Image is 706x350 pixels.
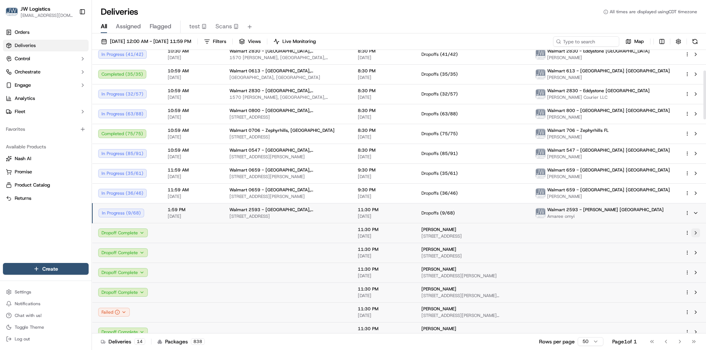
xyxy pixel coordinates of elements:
button: Filters [201,36,229,47]
span: [DATE] [358,55,410,61]
span: 10:59 AM [168,127,218,133]
span: [PERSON_NAME] [421,246,456,252]
span: Orders [15,29,29,36]
span: 8:30 PM [358,68,410,74]
span: test [189,22,200,31]
span: Create [42,265,58,273]
span: [DATE] [358,154,410,160]
span: [GEOGRAPHIC_DATA], [GEOGRAPHIC_DATA] [229,75,346,80]
span: API Documentation [69,107,118,114]
span: [STREET_ADDRESS] [229,114,346,120]
span: ( 35 / 61 ) [440,170,458,176]
button: Refresh [690,36,700,47]
span: ( 36 / 46 ) [440,190,458,196]
span: Walmart 659 - [GEOGRAPHIC_DATA] [GEOGRAPHIC_DATA] [547,187,670,193]
a: Product Catalog [6,182,86,188]
span: [PERSON_NAME] [547,174,670,180]
h1: Deliveries [101,6,138,18]
span: Dropoffs [421,71,439,77]
img: profile_internal_provider_jw_logistics_internal.png [536,188,545,198]
img: Nash [7,7,22,22]
span: All [101,22,107,31]
button: JW Logistics [21,5,50,12]
span: Views [248,38,261,45]
span: 9:30 PM [358,187,410,193]
span: 8:30 PM [358,88,410,94]
span: Walmart 0659 - [GEOGRAPHIC_DATA], [GEOGRAPHIC_DATA] [229,167,346,173]
span: Walmart 659 - [GEOGRAPHIC_DATA] [GEOGRAPHIC_DATA] [547,167,670,173]
span: 1:59 PM [168,207,218,213]
p: Welcome 👋 [7,29,134,41]
a: Powered byPylon [52,124,89,130]
a: Nash AI [6,155,86,162]
img: profile_internal_provider_jw_logistics_internal.png [536,169,545,178]
span: Dropoffs [421,111,439,117]
span: Flagged [150,22,171,31]
span: [PERSON_NAME] [421,227,456,232]
span: ( 63 / 88 ) [440,111,458,117]
img: profile_internal_provider_jw_logistics_internal.png [536,208,545,218]
a: Analytics [3,93,89,104]
span: Walmart 800 - [GEOGRAPHIC_DATA] [GEOGRAPHIC_DATA] [547,108,670,113]
span: Product Catalog [15,182,50,188]
button: Dropoff Complete [98,268,148,277]
span: Scans [215,22,232,31]
button: [DATE] 12:00 AM - [DATE] 11:59 PM [98,36,195,47]
button: Dropoff Complete [98,288,148,297]
span: [DATE] [358,134,410,140]
span: Filters [213,38,226,45]
button: Failed [98,308,130,317]
span: Walmart 0547 - [GEOGRAPHIC_DATA], [GEOGRAPHIC_DATA] [229,147,346,153]
span: 11:59 AM [168,167,218,173]
span: ( 75 / 75 ) [440,131,458,137]
span: Amaree omyi [547,213,664,219]
span: 8:30 PM [358,127,410,133]
span: Live Monitoring [282,38,316,45]
span: Orchestrate [15,69,40,75]
span: Log out [15,336,30,342]
span: [DATE] [358,233,410,239]
button: Settings [3,287,89,297]
span: [PERSON_NAME] [547,154,670,160]
a: 📗Knowledge Base [4,104,59,117]
img: profile_internal_provider_jw_logistics_internal.png [536,69,545,79]
span: Walmart 547 - [GEOGRAPHIC_DATA] [GEOGRAPHIC_DATA] [547,147,670,153]
span: Promise [15,169,32,175]
button: Fleet [3,106,89,118]
span: [PERSON_NAME] [547,134,609,140]
span: ( 41 / 42 ) [440,51,458,57]
button: Promise [3,166,89,178]
button: Live Monitoring [270,36,319,47]
span: [DATE] [168,75,218,80]
span: Chat with us! [15,313,42,318]
button: Views [236,36,264,47]
span: Packages [165,338,188,345]
span: ( 85 / 91 ) [440,151,458,156]
span: All times are displayed using CDT timezone [610,9,697,15]
span: 8:30 PM [358,108,410,113]
span: [DATE] [168,94,218,100]
span: [STREET_ADDRESS][PERSON_NAME] [421,273,524,279]
span: Assigned [116,22,141,31]
img: profile_internal_provider_jw_logistics_internal.png [536,89,545,99]
img: JW Logistics [6,8,18,16]
span: ( 9 / 68 ) [440,210,455,216]
span: 8:30 PM [358,147,410,153]
span: [DATE] [358,293,410,299]
button: Engage [3,79,89,91]
span: [DATE] 12:00 AM - [DATE] 11:59 PM [110,38,191,45]
img: profile_internal_provider_jw_logistics_internal.png [536,149,545,158]
span: 11:59 AM [168,187,218,193]
span: [PERSON_NAME] [421,326,456,332]
span: Dropoffs [421,91,439,97]
span: 11:30 PM [358,286,410,292]
span: [DATE] [358,213,410,219]
span: Fleet [15,108,25,115]
span: ( 35 / 35 ) [440,71,458,77]
span: Walmart 0659 - [GEOGRAPHIC_DATA], [GEOGRAPHIC_DATA] [229,187,346,193]
span: Dropoffs [421,210,439,216]
span: 11:30 PM [358,207,410,213]
span: [DATE] [168,55,218,61]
